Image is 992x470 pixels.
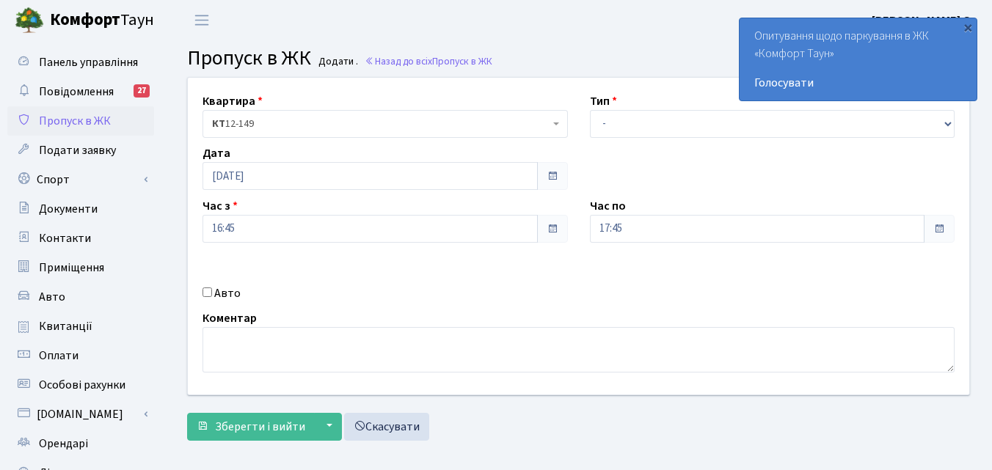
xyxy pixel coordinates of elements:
button: Переключити навігацію [183,8,220,32]
div: Опитування щодо паркування в ЖК «Комфорт Таун» [740,18,977,100]
div: 27 [134,84,150,98]
span: <b>КТ</b>&nbsp;&nbsp;&nbsp;&nbsp;12-149 [212,117,550,131]
a: Квитанції [7,312,154,341]
a: Документи [7,194,154,224]
label: Коментар [203,309,257,327]
label: Квартира [203,92,263,110]
label: Дата [203,144,230,162]
a: Назад до всіхПропуск в ЖК [365,54,492,68]
span: Подати заявку [39,142,116,158]
a: Авто [7,282,154,312]
label: Час з [203,197,238,215]
a: Орендарі [7,429,154,458]
label: Тип [590,92,617,110]
a: Повідомлення27 [7,77,154,106]
a: Голосувати [754,74,962,92]
a: [DOMAIN_NAME] [7,400,154,429]
a: Оплати [7,341,154,370]
a: Подати заявку [7,136,154,165]
img: logo.png [15,6,44,35]
span: <b>КТ</b>&nbsp;&nbsp;&nbsp;&nbsp;12-149 [203,110,568,138]
span: Повідомлення [39,84,114,100]
span: Оплати [39,348,79,364]
span: Пропуск в ЖК [39,113,111,129]
span: Авто [39,289,65,305]
span: Зберегти і вийти [215,419,305,435]
a: Панель управління [7,48,154,77]
label: Авто [214,284,241,302]
a: [PERSON_NAME] О. [872,12,974,29]
b: Комфорт [50,8,120,32]
span: Таун [50,8,154,33]
div: × [960,20,975,34]
span: Пропуск в ЖК [432,54,492,68]
b: КТ [212,117,225,131]
a: Скасувати [344,413,429,441]
a: Особові рахунки [7,370,154,400]
span: Особові рахунки [39,377,125,393]
small: Додати . [316,56,358,68]
button: Зберегти і вийти [187,413,315,441]
span: Контакти [39,230,91,246]
span: Квитанції [39,318,92,334]
label: Час по [590,197,626,215]
a: Пропуск в ЖК [7,106,154,136]
span: Пропуск в ЖК [187,43,311,73]
span: Документи [39,201,98,217]
a: Приміщення [7,253,154,282]
span: Панель управління [39,54,138,70]
a: Спорт [7,165,154,194]
a: Контакти [7,224,154,253]
span: Орендарі [39,436,88,452]
span: Приміщення [39,260,104,276]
